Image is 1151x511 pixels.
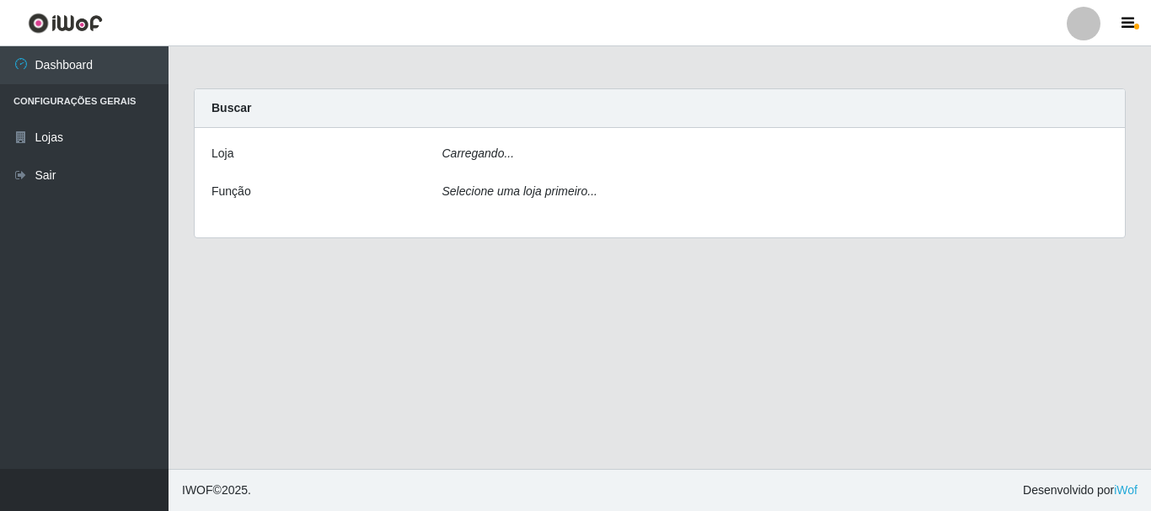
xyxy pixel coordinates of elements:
[442,184,597,198] i: Selecione uma loja primeiro...
[182,483,213,497] span: IWOF
[211,101,251,114] strong: Buscar
[1114,483,1138,497] a: iWof
[182,482,251,499] span: © 2025 .
[442,146,515,160] i: Carregando...
[1023,482,1138,499] span: Desenvolvido por
[28,13,103,34] img: CoreUI Logo
[211,183,251,200] label: Função
[211,145,233,162] label: Loja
